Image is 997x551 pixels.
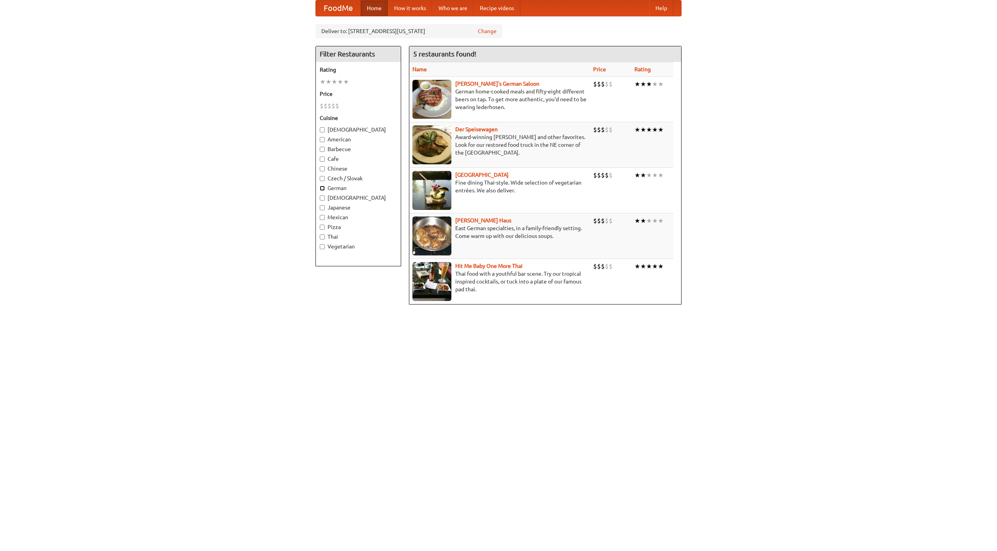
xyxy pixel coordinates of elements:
li: $ [601,262,605,271]
li: $ [601,171,605,180]
li: ★ [646,262,652,271]
h5: Rating [320,66,397,74]
li: $ [601,125,605,134]
a: Der Speisewagen [455,126,498,132]
label: Mexican [320,213,397,221]
label: Barbecue [320,145,397,153]
li: ★ [640,80,646,88]
input: Czech / Slovak [320,176,325,181]
li: ★ [652,171,658,180]
input: [DEMOGRAPHIC_DATA] [320,127,325,132]
li: $ [609,171,613,180]
label: Cafe [320,155,397,163]
li: ★ [646,125,652,134]
li: ★ [658,171,664,180]
li: ★ [646,217,652,225]
input: Japanese [320,205,325,210]
li: $ [609,125,613,134]
li: ★ [326,77,331,86]
li: $ [335,102,339,110]
a: Recipe videos [474,0,520,16]
img: speisewagen.jpg [412,125,451,164]
li: $ [605,125,609,134]
li: ★ [640,125,646,134]
a: Help [649,0,673,16]
a: [PERSON_NAME] Haus [455,217,511,224]
li: $ [609,262,613,271]
li: $ [601,217,605,225]
input: Barbecue [320,147,325,152]
li: $ [593,217,597,225]
h5: Cuisine [320,114,397,122]
li: ★ [320,77,326,86]
input: German [320,186,325,191]
a: Name [412,66,427,72]
label: Japanese [320,204,397,211]
li: $ [605,262,609,271]
li: $ [593,171,597,180]
label: German [320,184,397,192]
li: ★ [652,80,658,88]
p: Award-winning [PERSON_NAME] and other favorites. Look for our restored food truck in the NE corne... [412,133,587,157]
li: $ [597,217,601,225]
li: $ [597,80,601,88]
a: Who we are [432,0,474,16]
a: [PERSON_NAME]'s German Saloon [455,81,539,87]
li: ★ [634,125,640,134]
li: ★ [343,77,349,86]
a: FoodMe [316,0,361,16]
input: Thai [320,234,325,239]
li: $ [601,80,605,88]
li: $ [324,102,328,110]
input: Mexican [320,215,325,220]
li: ★ [337,77,343,86]
li: ★ [640,171,646,180]
li: ★ [640,217,646,225]
a: Home [361,0,388,16]
b: [GEOGRAPHIC_DATA] [455,172,509,178]
img: kohlhaus.jpg [412,217,451,255]
div: Deliver to: [STREET_ADDRESS][US_STATE] [315,24,502,38]
li: ★ [634,217,640,225]
a: Rating [634,66,651,72]
li: $ [593,125,597,134]
a: Hit Me Baby One More Thai [455,263,523,269]
li: ★ [634,262,640,271]
li: $ [609,80,613,88]
label: Czech / Slovak [320,174,397,182]
li: $ [328,102,331,110]
li: $ [593,80,597,88]
li: $ [593,262,597,271]
input: Cafe [320,157,325,162]
li: ★ [652,262,658,271]
label: American [320,136,397,143]
label: [DEMOGRAPHIC_DATA] [320,194,397,202]
ng-pluralize: 5 restaurants found! [413,50,476,58]
input: Chinese [320,166,325,171]
h4: Filter Restaurants [316,46,401,62]
label: Pizza [320,223,397,231]
li: ★ [634,171,640,180]
h5: Price [320,90,397,98]
li: $ [320,102,324,110]
label: [DEMOGRAPHIC_DATA] [320,126,397,134]
li: $ [605,171,609,180]
input: American [320,137,325,142]
li: ★ [658,262,664,271]
input: Vegetarian [320,244,325,249]
input: Pizza [320,225,325,230]
input: [DEMOGRAPHIC_DATA] [320,195,325,201]
li: ★ [652,217,658,225]
label: Thai [320,233,397,241]
li: $ [609,217,613,225]
a: How it works [388,0,432,16]
li: $ [597,125,601,134]
p: Fine dining Thai-style. Wide selection of vegetarian entrées. We also deliver. [412,179,587,194]
li: ★ [658,217,664,225]
a: Price [593,66,606,72]
img: babythai.jpg [412,262,451,301]
label: Chinese [320,165,397,173]
a: Change [478,27,497,35]
li: $ [331,102,335,110]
